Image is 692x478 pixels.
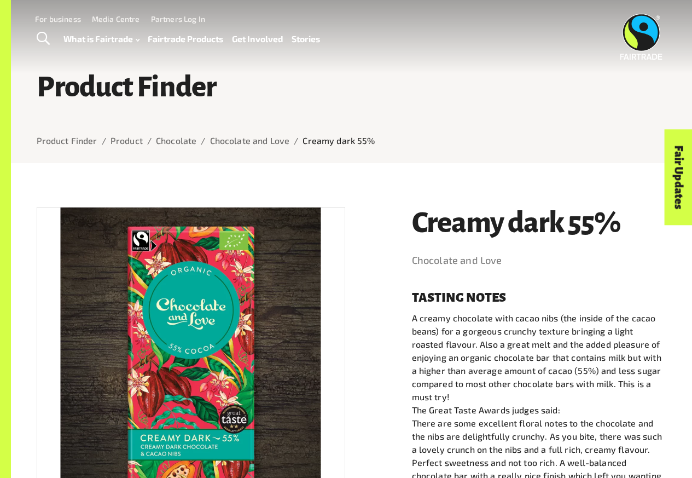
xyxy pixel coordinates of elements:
[412,291,667,305] h4: Tasting notes
[210,135,290,146] a: Chocolate and Love
[147,134,152,147] li: /
[92,14,140,24] a: Media Centre
[412,207,667,238] h1: Creamy dark 55%
[30,25,56,53] a: Toggle Search
[151,14,205,24] a: Partners Log In
[37,71,667,102] h1: Product Finder
[156,135,196,146] a: Chocolate
[148,31,223,47] a: Fairtrade Products
[412,404,667,417] p: The Great Taste Awards judges said:
[37,135,97,146] a: Product Finder
[201,134,205,147] li: /
[111,135,143,146] a: Product
[412,252,667,269] a: Chocolate and Love
[37,134,667,147] nav: breadcrumb
[35,14,81,24] a: For business
[102,134,106,147] li: /
[63,31,139,47] a: What is Fairtrade
[620,14,662,60] img: Fairtrade Australia New Zealand logo
[232,31,283,47] a: Get Involved
[412,312,667,404] p: A creamy chocolate with cacao nibs (the inside of the cacao beans) for a gorgeous crunchy texture...
[303,134,375,147] p: Creamy dark 55%
[294,134,298,147] li: /
[292,31,320,47] a: Stories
